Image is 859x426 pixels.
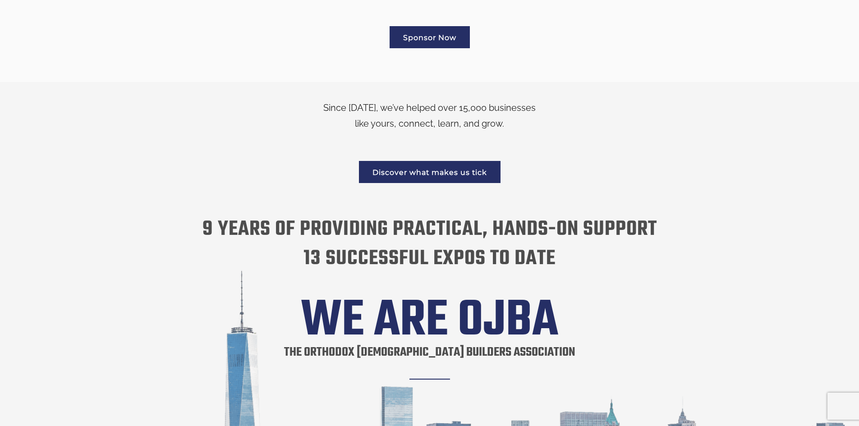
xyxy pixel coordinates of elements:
[121,215,739,274] h4: 9 years of providing practical, hands-on support 13 successful expos to date
[121,100,739,132] p: Since [DATE], we’ve helped over 15,000 businesses like yours, connect, learn, and grow.
[390,26,470,48] a: Sponsor Now
[121,301,739,342] h2: WE ARE OJBA
[359,161,501,183] a: Discover what makes us tick
[284,342,575,384] h1: The orthodox [DEMOGRAPHIC_DATA] builders association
